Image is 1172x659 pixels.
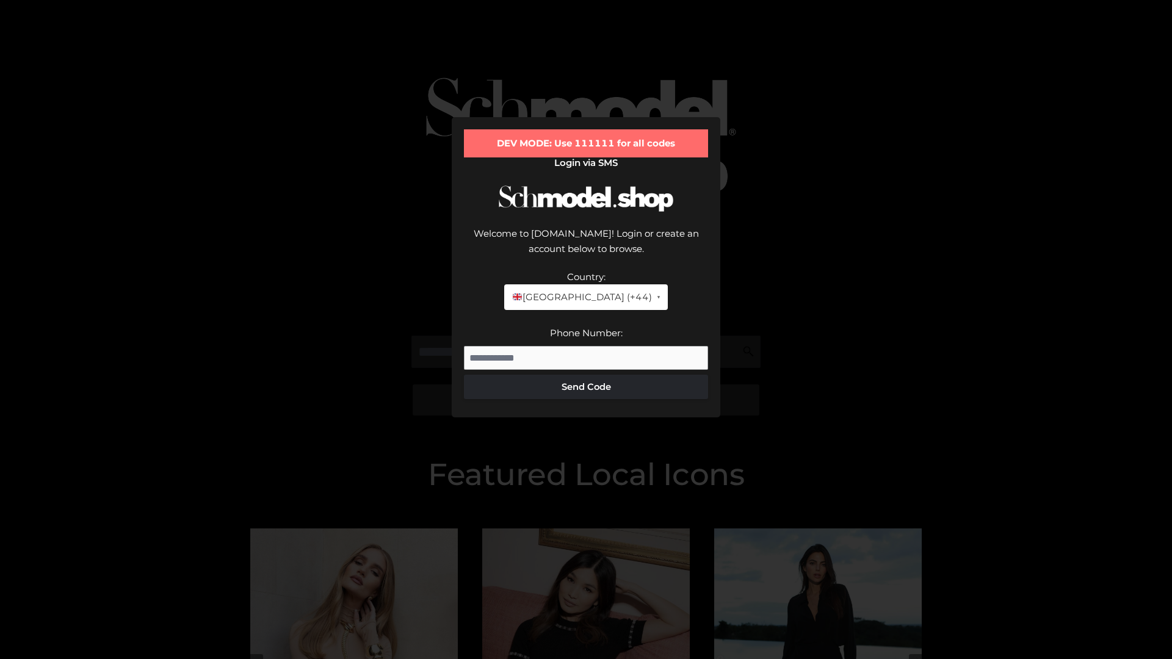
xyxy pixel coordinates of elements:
div: Welcome to [DOMAIN_NAME]! Login or create an account below to browse. [464,226,708,269]
img: Schmodel Logo [494,175,678,223]
label: Country: [567,271,606,283]
img: 🇬🇧 [513,292,522,301]
button: Send Code [464,375,708,399]
h2: Login via SMS [464,157,708,168]
label: Phone Number: [550,327,623,339]
span: [GEOGRAPHIC_DATA] (+44) [512,289,651,305]
div: DEV MODE: Use 111111 for all codes [464,129,708,157]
